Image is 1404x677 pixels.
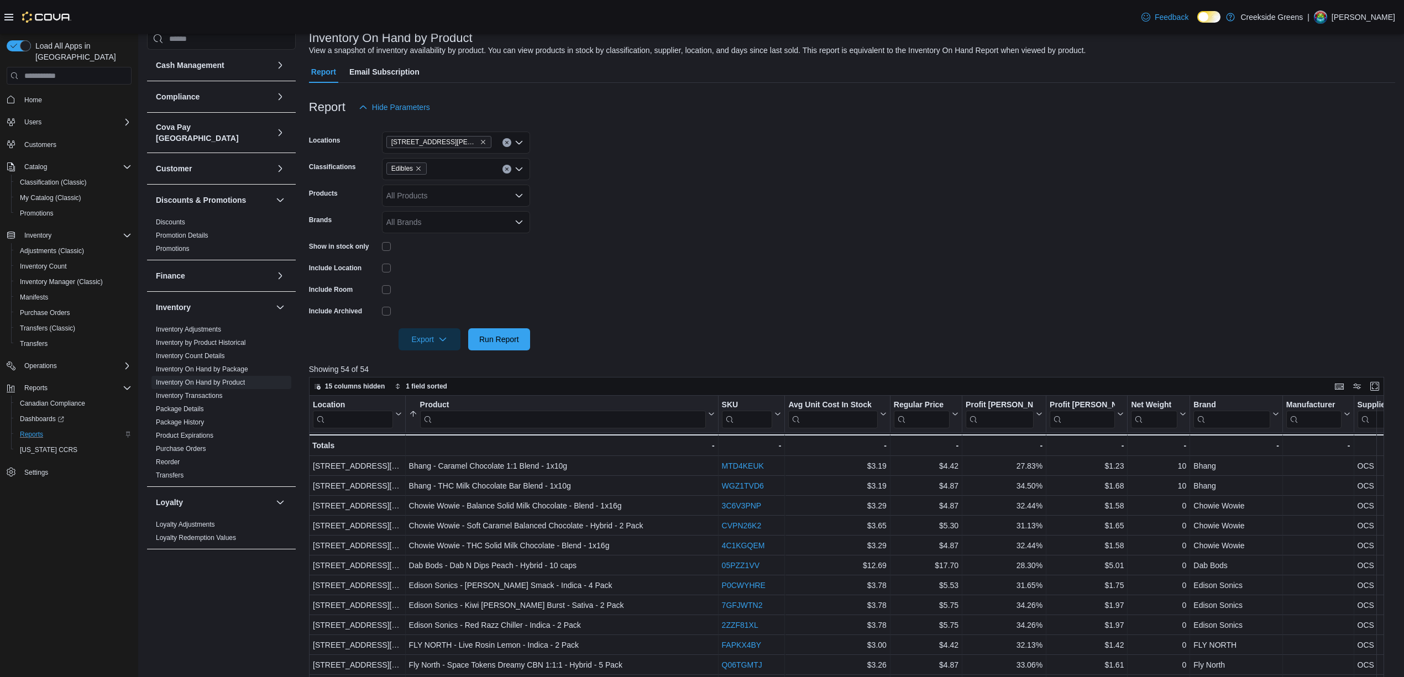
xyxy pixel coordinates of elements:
[156,195,271,206] button: Discounts & Promotions
[1131,400,1177,411] div: Net Weight
[156,365,248,374] span: Inventory On Hand by Package
[721,581,765,590] a: P0CWYHRE
[15,412,69,426] a: Dashboards
[156,458,180,466] span: Reorder
[24,162,47,171] span: Catalog
[721,601,762,610] a: 7GFJWTN2
[2,358,136,374] button: Operations
[20,229,132,242] span: Inventory
[156,534,236,542] a: Loyalty Redemption Values
[406,382,447,391] span: 1 field sorted
[24,361,57,370] span: Operations
[156,520,215,529] span: Loyalty Adjustments
[20,414,64,423] span: Dashboards
[354,96,434,118] button: Hide Parameters
[156,218,185,226] a: Discounts
[20,138,132,151] span: Customers
[20,138,61,151] a: Customers
[313,479,402,492] div: [STREET_ADDRESS][PERSON_NAME]
[15,176,91,189] a: Classification (Classic)
[515,165,523,174] button: Open list of options
[966,499,1042,512] div: 32.44%
[721,400,772,428] div: SKU URL
[156,391,223,400] span: Inventory Transactions
[15,207,132,220] span: Promotions
[966,400,1042,428] button: Profit [PERSON_NAME] (%)
[11,427,136,442] button: Reports
[156,497,183,508] h3: Loyalty
[20,324,75,333] span: Transfers (Classic)
[11,243,136,259] button: Adjustments (Classic)
[156,325,221,334] span: Inventory Adjustments
[721,439,781,452] div: -
[1131,400,1186,428] button: Net Weight
[15,207,58,220] a: Promotions
[156,351,225,360] span: Inventory Count Details
[788,400,886,428] button: Avg Unit Cost In Stock
[788,459,886,473] div: $3.19
[15,260,132,273] span: Inventory Count
[313,539,402,552] div: [STREET_ADDRESS][PERSON_NAME]
[1050,479,1124,492] div: $1.68
[20,293,48,302] span: Manifests
[408,479,714,492] div: Bhang - THC Milk Chocolate Bar Blend - 1x10g
[15,337,52,350] a: Transfers
[15,291,53,304] a: Manifests
[20,359,132,372] span: Operations
[20,116,132,129] span: Users
[156,302,271,313] button: Inventory
[11,274,136,290] button: Inventory Manager (Classic)
[2,137,136,153] button: Customers
[721,400,781,428] button: SKU
[20,339,48,348] span: Transfers
[156,163,192,174] h3: Customer
[20,193,81,202] span: My Catalog (Classic)
[20,465,132,479] span: Settings
[147,216,296,260] div: Discounts & Promotions
[156,91,200,102] h3: Compliance
[1050,539,1124,552] div: $1.58
[408,400,714,428] button: Product
[20,209,54,218] span: Promotions
[20,246,84,255] span: Adjustments (Classic)
[20,359,61,372] button: Operations
[20,178,87,187] span: Classification (Classic)
[11,206,136,221] button: Promotions
[1197,11,1220,23] input: Dark Mode
[15,322,80,335] a: Transfers (Classic)
[11,321,136,336] button: Transfers (Classic)
[274,301,287,314] button: Inventory
[1193,400,1270,428] div: Brand
[20,445,77,454] span: [US_STATE] CCRS
[156,418,204,427] span: Package History
[1286,439,1350,452] div: -
[15,260,71,273] a: Inventory Count
[156,378,245,387] span: Inventory On Hand by Product
[966,479,1042,492] div: 34.50%
[11,290,136,305] button: Manifests
[156,471,184,480] span: Transfers
[156,521,215,528] a: Loyalty Adjustments
[788,499,886,512] div: $3.29
[1155,12,1188,23] span: Feedback
[156,405,204,413] span: Package Details
[309,264,362,272] label: Include Location
[15,306,132,319] span: Purchase Orders
[1137,6,1193,28] a: Feedback
[788,400,877,428] div: Avg Unit Cost In Stock
[1368,380,1381,393] button: Enter fullscreen
[721,521,761,530] a: CVPN26K2
[1307,11,1309,24] p: |
[1240,11,1303,24] p: Creekside Greens
[156,122,271,144] button: Cova Pay [GEOGRAPHIC_DATA]
[20,92,132,106] span: Home
[11,411,136,427] a: Dashboards
[721,641,761,649] a: FAPKX4BY
[15,443,132,456] span: Washington CCRS
[24,96,42,104] span: Home
[15,244,88,258] a: Adjustments (Classic)
[502,138,511,147] button: Clear input
[309,32,473,45] h3: Inventory On Hand by Product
